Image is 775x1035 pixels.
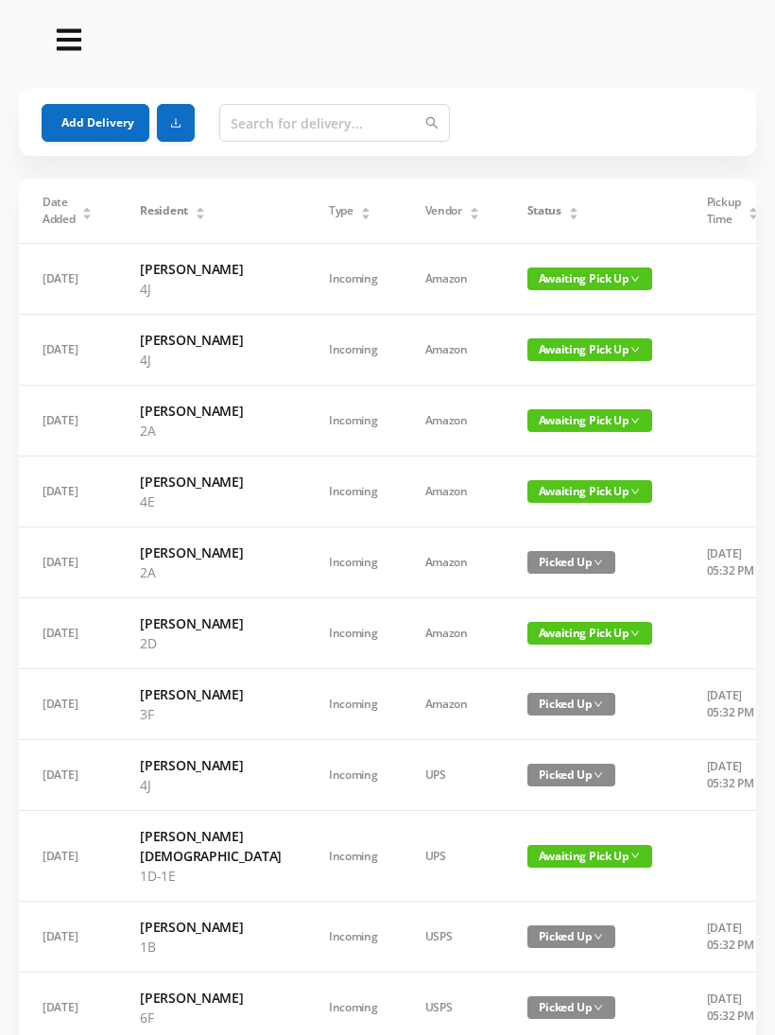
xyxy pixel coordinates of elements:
[469,212,479,217] i: icon: caret-down
[140,755,282,775] h6: [PERSON_NAME]
[305,669,402,740] td: Incoming
[195,212,205,217] i: icon: caret-down
[402,740,504,811] td: UPS
[594,932,603,941] i: icon: down
[140,917,282,937] h6: [PERSON_NAME]
[402,669,504,740] td: Amazon
[140,704,282,724] p: 3F
[219,104,450,142] input: Search for delivery...
[82,204,93,210] i: icon: caret-up
[140,684,282,704] h6: [PERSON_NAME]
[19,598,116,669] td: [DATE]
[42,104,149,142] button: Add Delivery
[81,204,93,216] div: Sort
[195,204,205,210] i: icon: caret-up
[425,202,462,219] span: Vendor
[140,401,282,421] h6: [PERSON_NAME]
[527,338,652,361] span: Awaiting Pick Up
[402,598,504,669] td: Amazon
[140,613,282,633] h6: [PERSON_NAME]
[469,204,480,216] div: Sort
[527,622,652,645] span: Awaiting Pick Up
[19,244,116,315] td: [DATE]
[469,204,479,210] i: icon: caret-up
[594,558,603,567] i: icon: down
[360,204,370,210] i: icon: caret-up
[43,194,76,228] span: Date Added
[402,811,504,902] td: UPS
[305,740,402,811] td: Incoming
[140,492,282,511] p: 4E
[527,202,561,219] span: Status
[305,315,402,386] td: Incoming
[305,386,402,457] td: Incoming
[748,212,758,217] i: icon: caret-down
[19,386,116,457] td: [DATE]
[19,902,116,973] td: [DATE]
[748,204,759,216] div: Sort
[19,527,116,598] td: [DATE]
[140,279,282,299] p: 4J
[360,212,370,217] i: icon: caret-down
[402,244,504,315] td: Amazon
[140,633,282,653] p: 2D
[707,194,741,228] span: Pickup Time
[140,472,282,492] h6: [PERSON_NAME]
[568,212,578,217] i: icon: caret-down
[630,274,640,284] i: icon: down
[630,416,640,425] i: icon: down
[527,267,652,290] span: Awaiting Pick Up
[140,259,282,279] h6: [PERSON_NAME]
[140,866,282,886] p: 1D-1E
[195,204,206,216] div: Sort
[82,212,93,217] i: icon: caret-down
[305,244,402,315] td: Incoming
[140,562,282,582] p: 2A
[140,202,188,219] span: Resident
[568,204,579,216] div: Sort
[402,902,504,973] td: USPS
[140,330,282,350] h6: [PERSON_NAME]
[594,699,603,709] i: icon: down
[527,480,652,503] span: Awaiting Pick Up
[140,937,282,957] p: 1B
[140,775,282,795] p: 4J
[527,409,652,432] span: Awaiting Pick Up
[140,988,282,1008] h6: [PERSON_NAME]
[527,693,615,716] span: Picked Up
[157,104,195,142] button: icon: download
[140,1008,282,1027] p: 6F
[19,740,116,811] td: [DATE]
[19,669,116,740] td: [DATE]
[425,116,439,129] i: icon: search
[19,457,116,527] td: [DATE]
[140,421,282,440] p: 2A
[140,350,282,370] p: 4J
[402,315,504,386] td: Amazon
[140,543,282,562] h6: [PERSON_NAME]
[402,527,504,598] td: Amazon
[568,204,578,210] i: icon: caret-up
[527,551,615,574] span: Picked Up
[329,202,353,219] span: Type
[305,457,402,527] td: Incoming
[305,598,402,669] td: Incoming
[630,487,640,496] i: icon: down
[305,527,402,598] td: Incoming
[19,315,116,386] td: [DATE]
[748,204,758,210] i: icon: caret-up
[527,996,615,1019] span: Picked Up
[140,826,282,866] h6: [PERSON_NAME][DEMOGRAPHIC_DATA]
[527,845,652,868] span: Awaiting Pick Up
[594,770,603,780] i: icon: down
[630,345,640,354] i: icon: down
[594,1003,603,1012] i: icon: down
[402,386,504,457] td: Amazon
[527,925,615,948] span: Picked Up
[630,629,640,638] i: icon: down
[305,811,402,902] td: Incoming
[305,902,402,973] td: Incoming
[360,204,371,216] div: Sort
[630,851,640,860] i: icon: down
[527,764,615,786] span: Picked Up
